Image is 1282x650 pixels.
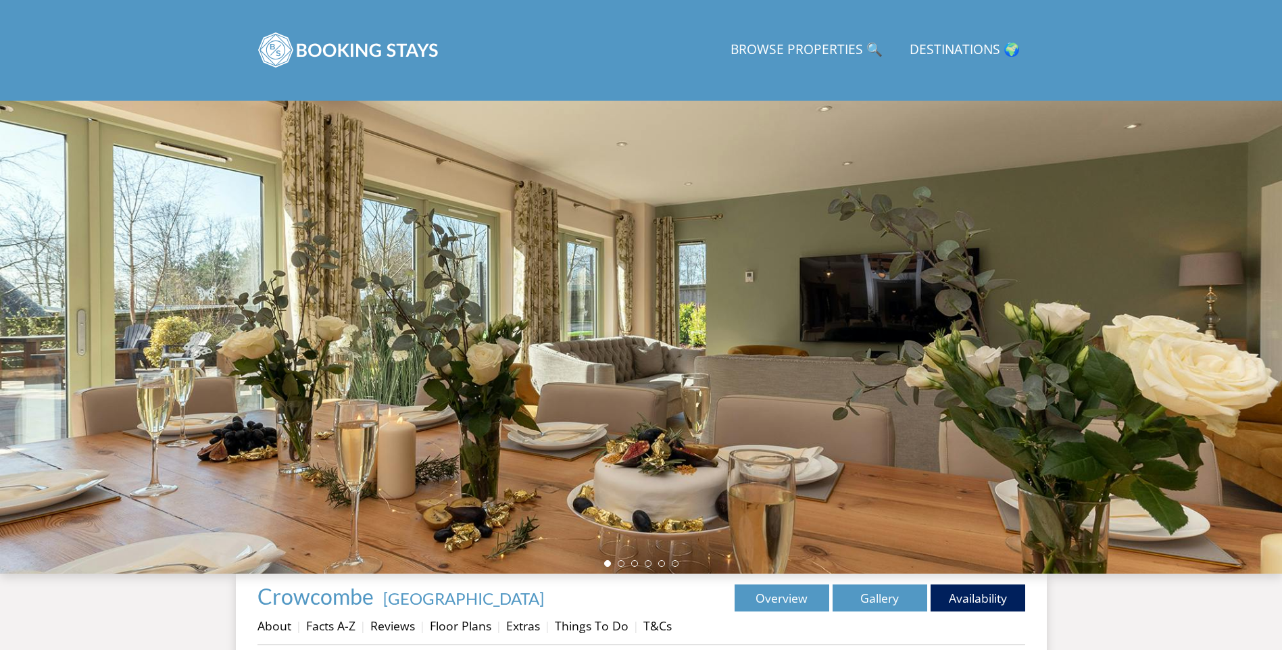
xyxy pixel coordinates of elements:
[257,16,440,84] img: BookingStays
[904,35,1025,66] a: Destinations 🌍
[383,589,544,608] a: [GEOGRAPHIC_DATA]
[378,589,544,608] span: -
[430,618,491,634] a: Floor Plans
[257,618,291,634] a: About
[725,35,888,66] a: Browse Properties 🔍
[257,583,374,609] span: Crowcombe
[833,584,927,611] a: Gallery
[257,583,378,609] a: Crowcombe
[506,618,540,634] a: Extras
[931,584,1025,611] a: Availability
[555,618,628,634] a: Things To Do
[735,584,829,611] a: Overview
[643,618,672,634] a: T&Cs
[306,618,355,634] a: Facts A-Z
[370,618,415,634] a: Reviews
